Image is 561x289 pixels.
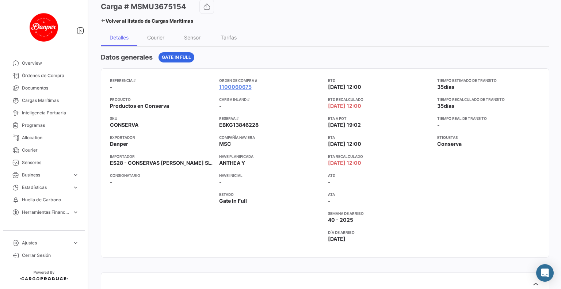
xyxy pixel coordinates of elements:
[101,16,193,26] a: Volver al listado de Cargas Marítimas
[437,77,541,83] app-card-info-title: Tiempo estimado de transito
[219,172,323,178] app-card-info-title: Nave inicial
[328,115,431,121] app-card-info-title: ETA a POT
[328,197,331,205] span: -
[328,83,361,91] span: [DATE] 12:00
[219,77,323,83] app-card-info-title: Orden de Compra #
[110,121,138,129] span: CONSERVA
[22,184,69,191] span: Estadísticas
[328,159,361,167] span: [DATE] 12:00
[22,147,79,153] span: Courier
[22,252,79,259] span: Cerrar Sesión
[110,172,213,178] app-card-info-title: Consignatario
[72,172,79,178] span: expand_more
[536,264,554,282] div: Abrir Intercom Messenger
[72,209,79,216] span: expand_more
[110,153,213,159] app-card-info-title: Importador
[437,103,444,109] span: 35
[437,115,541,121] app-card-info-title: Tiempo real de transito
[6,156,82,169] a: Sensores
[22,172,69,178] span: Business
[6,82,82,94] a: Documentos
[328,235,346,243] span: [DATE]
[110,102,169,110] span: Productos en Conserva
[110,159,213,167] span: ES28 - CONSERVAS [PERSON_NAME] SL.
[444,84,454,90] span: días
[328,140,361,148] span: [DATE] 12:00
[437,96,541,102] app-card-info-title: Tiempo recalculado de transito
[219,140,231,148] span: MSC
[72,240,79,246] span: expand_more
[22,134,79,141] span: Allocation
[6,107,82,119] a: Inteligencia Portuaria
[147,34,164,41] div: Courier
[22,240,69,246] span: Ajustes
[6,194,82,206] a: Huella de Carbono
[6,94,82,107] a: Cargas Marítimas
[22,97,79,104] span: Cargas Marítimas
[72,184,79,191] span: expand_more
[221,34,237,41] div: Tarifas
[328,210,431,216] app-card-info-title: Semana de Arribo
[6,132,82,144] a: Allocation
[328,153,431,159] app-card-info-title: ETA Recalculado
[110,115,213,121] app-card-info-title: SKU
[6,69,82,82] a: Órdenes de Compra
[219,160,245,166] span: ANTHEA Y
[22,85,79,91] span: Documentos
[22,122,79,129] span: Programas
[328,77,431,83] app-card-info-title: ETD
[6,57,82,69] a: Overview
[328,96,431,102] app-card-info-title: ETD Recalculado
[22,72,79,79] span: Órdenes de Compra
[437,140,462,148] span: Conserva
[219,83,252,91] a: 1100060675
[22,197,79,203] span: Huella de Carbono
[26,9,62,45] img: danper-logo.png
[219,96,323,102] app-card-info-title: Carga inland #
[162,54,191,61] span: Gate In Full
[101,52,153,62] h4: Datos generales
[110,134,213,140] app-card-info-title: Exportador
[437,84,444,90] span: 35
[110,178,112,186] span: -
[219,121,259,129] span: EBKG13846228
[437,122,440,128] span: -
[328,172,431,178] app-card-info-title: ATD
[110,77,213,83] app-card-info-title: Referencia #
[328,229,431,235] app-card-info-title: Día de Arribo
[328,134,431,140] app-card-info-title: ETA
[219,197,247,205] span: Gate In Full
[6,119,82,132] a: Programas
[219,115,323,121] app-card-info-title: Reserva #
[110,140,128,148] span: Danper
[437,134,541,140] app-card-info-title: Etiquetas
[219,102,222,110] span: -
[22,60,79,66] span: Overview
[328,102,361,110] span: [DATE] 12:00
[328,191,431,197] app-card-info-title: ATA
[110,96,213,102] app-card-info-title: Producto
[22,209,69,216] span: Herramientas Financieras
[328,121,361,129] span: [DATE] 19:02
[328,178,331,186] span: -
[6,144,82,156] a: Courier
[22,110,79,116] span: Inteligencia Portuaria
[110,83,112,91] span: -
[110,34,129,41] div: Detalles
[22,159,79,166] span: Sensores
[184,34,201,41] div: Sensor
[219,134,323,140] app-card-info-title: Compañía naviera
[101,1,186,12] h3: Carga # MSMU3675154
[444,103,454,109] span: días
[328,216,353,224] span: 40 - 2025
[219,153,323,159] app-card-info-title: Nave planificada
[219,191,323,197] app-card-info-title: Estado
[219,178,222,186] span: -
